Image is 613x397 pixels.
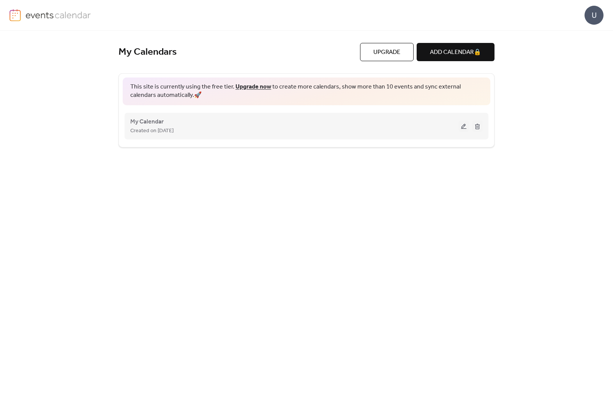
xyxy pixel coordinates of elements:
[130,117,164,127] span: My Calendar
[25,9,91,21] img: logo-type
[130,83,483,100] span: This site is currently using the free tier. to create more calendars, show more than 10 events an...
[585,6,604,25] div: U
[9,9,21,21] img: logo
[373,48,400,57] span: Upgrade
[118,46,360,59] div: My Calendars
[130,127,174,136] span: Created on [DATE]
[235,81,271,93] a: Upgrade now
[130,120,164,124] a: My Calendar
[360,43,414,61] button: Upgrade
